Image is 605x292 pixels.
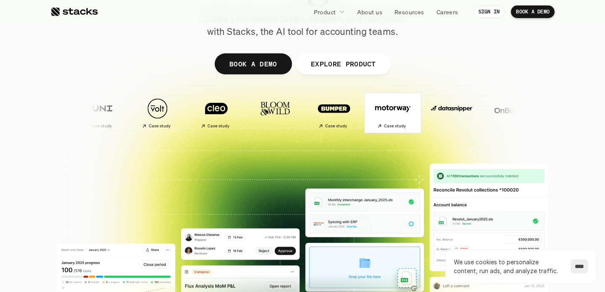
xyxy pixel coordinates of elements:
h2: Case study [203,124,225,129]
a: Case study [302,94,356,132]
a: SIGN IN [473,5,505,18]
a: Case study [125,94,180,132]
h2: Case study [320,124,342,129]
p: Resources [395,8,424,16]
p: We use cookies to personalize content, run ads, and analyze traffic. [454,258,562,275]
p: SIGN IN [479,9,500,15]
a: BOOK A DEMO [215,53,292,74]
p: BOOK A DEMO [229,58,277,70]
p: About us [357,8,382,16]
a: BOOK A DEMO [511,5,555,18]
a: EXPLORE PRODUCT [296,53,390,74]
p: Close your books faster, smarter, and risk-free with Stacks, the AI tool for accounting teams. [197,12,408,38]
h2: Case study [144,124,166,129]
a: Case study [184,94,239,132]
h2: Case study [85,124,107,129]
p: EXPLORE PRODUCT [310,58,376,70]
a: Privacy Policy [99,195,136,200]
p: Product [314,8,336,16]
a: Careers [431,4,463,19]
a: Case study [360,94,415,132]
h2: Case study [379,124,401,129]
a: Case study [66,94,121,132]
a: About us [352,4,387,19]
p: Careers [437,8,458,16]
a: Resources [389,4,429,19]
p: BOOK A DEMO [516,9,550,15]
